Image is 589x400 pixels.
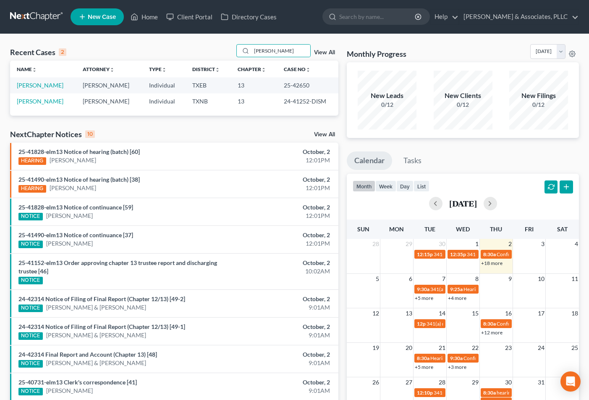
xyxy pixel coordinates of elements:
[438,239,446,249] span: 30
[18,157,46,165] div: HEARING
[504,308,513,318] span: 16
[142,77,186,93] td: Individual
[18,204,133,211] a: 25-41828-elm13 Notice of continuance [59]
[231,93,277,109] td: 13
[405,239,413,249] span: 29
[186,77,231,93] td: TXEB
[537,308,545,318] span: 17
[18,259,217,275] a: 25-41152-elm13 Order approving chapter 13 trustee report and discharging trustee [46]
[46,359,146,367] a: [PERSON_NAME] & [PERSON_NAME]
[430,286,511,292] span: 341(a) meeting for [PERSON_NAME]
[314,50,335,56] a: View All
[110,67,115,72] i: unfold_more
[17,98,63,105] a: [PERSON_NAME]
[481,329,503,336] a: +12 more
[347,151,392,170] a: Calendar
[10,47,66,57] div: Recent Cases
[574,239,579,249] span: 4
[449,199,477,208] h2: [DATE]
[474,239,479,249] span: 1
[571,274,579,284] span: 11
[232,239,330,248] div: 12:01PM
[232,231,330,239] div: October, 2
[372,308,380,318] span: 12
[417,286,429,292] span: 9:30a
[232,156,330,164] div: 12:01PM
[18,277,43,284] div: NOTICE
[474,274,479,284] span: 8
[438,308,446,318] span: 14
[525,225,534,233] span: Fri
[18,388,43,395] div: NOTICE
[417,355,429,361] span: 8:30a
[142,93,186,109] td: Individual
[232,387,330,395] div: 9:01AM
[46,331,146,339] a: [PERSON_NAME] & [PERSON_NAME]
[509,101,568,109] div: 0/12
[537,377,545,387] span: 31
[417,321,426,327] span: 12p
[217,9,281,24] a: Directory Cases
[509,91,568,101] div: New Filings
[450,355,463,361] span: 9:30a
[508,239,513,249] span: 2
[277,93,338,109] td: 24-41252-DISM
[557,225,568,233] span: Sat
[18,213,43,220] div: NOTICE
[18,379,137,386] a: 25-40731-elm13 Clerk's correspondence [41]
[448,295,466,301] a: +4 more
[375,180,396,192] button: week
[46,212,93,220] a: [PERSON_NAME]
[50,184,96,192] a: [PERSON_NAME]
[459,9,579,24] a: [PERSON_NAME] & Associates, PLLC
[405,377,413,387] span: 27
[306,67,311,72] i: unfold_more
[483,321,496,327] span: 8:30a
[427,321,508,327] span: 341(a) meeting for [PERSON_NAME]
[18,176,140,183] a: 25-41490-elm13 Notice of hearing (batch) [38]
[537,343,545,353] span: 24
[18,295,185,302] a: 24-42314 Notice of Filing of Final Report (Chapter 12/13) [49-2]
[438,343,446,353] span: 21
[59,48,66,56] div: 2
[232,267,330,275] div: 10:02AM
[232,212,330,220] div: 12:01PM
[232,303,330,312] div: 9:01AM
[415,364,433,370] a: +5 more
[347,49,406,59] h3: Monthly Progress
[471,377,479,387] span: 29
[396,151,429,170] a: Tasks
[149,66,167,72] a: Typeunfold_more
[50,156,96,164] a: [PERSON_NAME]
[186,93,231,109] td: TXNB
[353,180,375,192] button: month
[372,239,380,249] span: 28
[10,129,95,139] div: NextChapter Notices
[284,66,311,72] a: Case Nounfold_more
[232,175,330,184] div: October, 2
[463,286,529,292] span: Hearing for [PERSON_NAME]
[18,323,185,330] a: 24-42314 Notice of Filing of Final Report (Chapter 12/13) [49-1]
[18,185,46,193] div: HEARING
[46,303,146,312] a: [PERSON_NAME] & [PERSON_NAME]
[232,184,330,192] div: 12:01PM
[434,91,492,101] div: New Clients
[18,305,43,312] div: NOTICE
[430,355,496,361] span: Hearing for [PERSON_NAME]
[372,343,380,353] span: 19
[508,274,513,284] span: 9
[339,9,416,24] input: Search by name...
[434,389,515,396] span: 341(a) meeting for [PERSON_NAME]
[32,67,37,72] i: unfold_more
[560,371,581,392] div: Open Intercom Messenger
[417,251,433,257] span: 12:15p
[357,225,369,233] span: Sun
[232,350,330,359] div: October, 2
[434,251,515,257] span: 341(a) meeting for [PERSON_NAME]
[483,251,496,257] span: 8:30a
[88,14,116,20] span: New Case
[540,239,545,249] span: 3
[232,148,330,156] div: October, 2
[471,308,479,318] span: 15
[405,308,413,318] span: 13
